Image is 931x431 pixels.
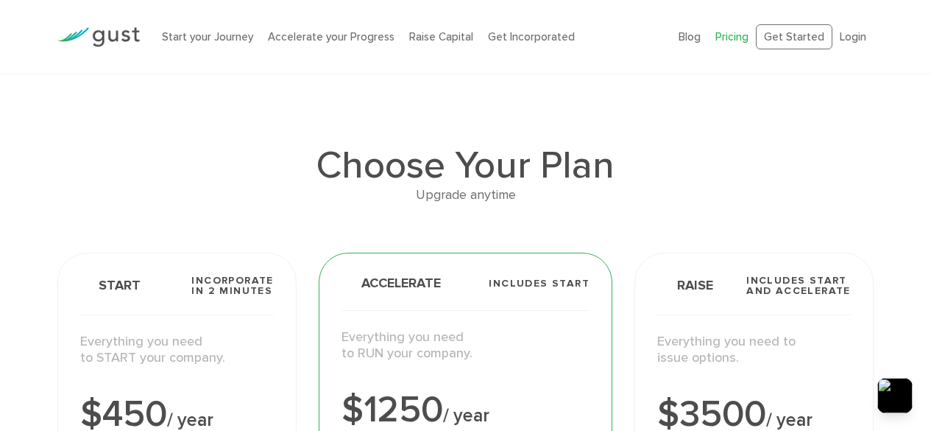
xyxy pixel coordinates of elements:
img: Gust Logo [57,27,140,47]
span: Includes START [489,278,590,289]
span: / year [443,404,489,427]
h1: Choose Your Plan [57,147,874,185]
a: Start your Journey [162,30,253,43]
a: Get Incorporated [488,30,575,43]
a: Pricing [715,30,748,43]
span: Start [80,279,141,292]
a: Blog [679,30,701,43]
a: Raise Capital [409,30,473,43]
p: Everything you need to START your company. [80,334,274,367]
div: Upgrade anytime [57,185,874,206]
a: Login [840,30,866,43]
a: Accelerate your Progress [268,30,394,43]
span: Includes START and ACCELERATE [746,276,851,296]
span: Incorporate in 2 Minutes [191,276,273,296]
a: Get Started [756,24,832,50]
p: Everything you need to issue options. [657,334,851,367]
span: Raise [657,279,713,292]
span: / year [766,409,813,431]
span: / year [167,409,213,431]
span: Accelerate [341,277,441,290]
p: Everything you need to RUN your company. [341,329,590,362]
div: $1250 [341,392,590,429]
